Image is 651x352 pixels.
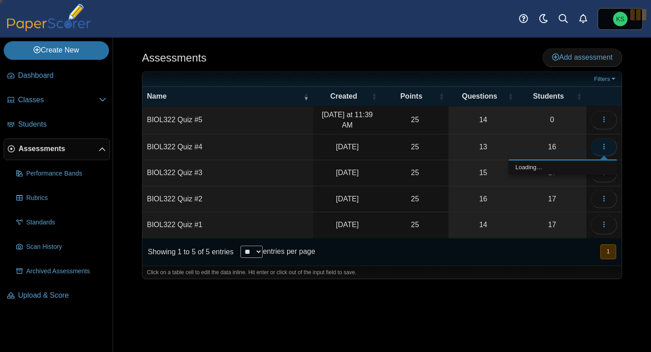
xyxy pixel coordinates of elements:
[303,92,309,101] span: Name : Activate to remove sorting
[600,244,616,259] button: 1
[336,221,359,228] time: Sep 4, 2025 at 12:12 PM
[542,48,622,67] a: Add assessment
[26,218,106,227] span: Standards
[573,9,593,29] a: Alerts
[448,106,518,134] a: 14
[4,285,110,307] a: Upload & Score
[13,212,110,233] a: Standards
[448,212,518,238] a: 14
[142,160,313,186] td: BIOL322 Quiz #3
[613,12,627,26] span: Kevin Shuman
[381,160,448,186] td: 25
[318,91,369,101] span: Created
[142,50,207,66] h1: Assessments
[142,186,313,212] td: BIOL322 Quiz #2
[616,16,625,22] span: Kevin Shuman
[26,169,106,178] span: Performance Bands
[522,91,575,101] span: Students
[13,236,110,258] a: Scan History
[4,90,110,111] a: Classes
[142,212,313,238] td: BIOL322 Quiz #1
[448,160,518,186] a: 15
[26,243,106,252] span: Scan History
[147,91,302,101] span: Name
[381,212,448,238] td: 25
[599,244,616,259] nav: pagination
[4,65,110,87] a: Dashboard
[552,53,613,61] span: Add assessment
[592,75,619,84] a: Filters
[142,134,313,160] td: BIOL322 Quiz #4
[518,186,586,212] a: 17
[439,92,444,101] span: Points : Activate to sort
[4,4,94,31] img: PaperScorer
[13,163,110,185] a: Performance Bands
[576,92,582,101] span: Students : Activate to sort
[142,106,313,134] td: BIOL322 Quiz #5
[263,247,315,255] label: entries per page
[518,106,586,134] a: 0
[598,8,643,30] a: Kevin Shuman
[381,134,448,160] td: 25
[386,91,437,101] span: Points
[142,238,233,266] div: Showing 1 to 5 of 5 entries
[322,111,373,128] time: Oct 6, 2025 at 11:39 AM
[336,195,359,203] time: Sep 15, 2025 at 1:16 PM
[381,106,448,134] td: 25
[4,41,109,59] a: Create New
[19,144,99,154] span: Assessments
[13,187,110,209] a: Rubrics
[448,134,518,160] a: 13
[142,266,622,279] div: Click on a table cell to edit the data inline. Hit enter or click out of the input field to save.
[381,186,448,212] td: 25
[4,138,110,160] a: Assessments
[18,119,106,129] span: Students
[336,143,359,151] time: Sep 29, 2025 at 10:25 AM
[371,92,377,101] span: Created : Activate to sort
[18,290,106,300] span: Upload & Score
[18,71,106,81] span: Dashboard
[26,267,106,276] span: Archived Assessments
[518,212,586,238] a: 17
[13,261,110,282] a: Archived Assessments
[518,134,586,160] a: 16
[448,186,518,212] a: 16
[336,169,359,176] time: Sep 22, 2025 at 9:35 AM
[4,114,110,136] a: Students
[26,194,106,203] span: Rubrics
[508,92,513,101] span: Questions : Activate to sort
[509,161,617,174] div: Loading…
[4,25,94,33] a: PaperScorer
[453,91,506,101] span: Questions
[18,95,99,105] span: Classes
